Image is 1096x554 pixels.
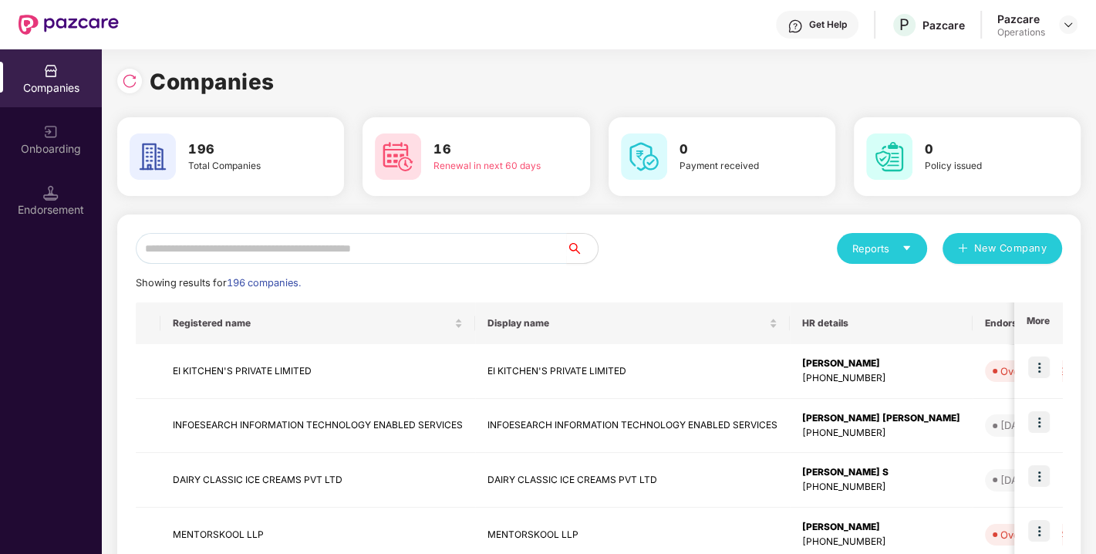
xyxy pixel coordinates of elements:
img: svg+xml;base64,PHN2ZyBpZD0iSGVscC0zMngzMiIgeG1sbnM9Imh0dHA6Ly93d3cudzMub3JnLzIwMDAvc3ZnIiB3aWR0aD... [787,19,803,34]
img: svg+xml;base64,PHN2ZyBpZD0iQ29tcGFuaWVzIiB4bWxucz0iaHR0cDovL3d3dy53My5vcmcvMjAwMC9zdmciIHdpZHRoPS... [43,63,59,79]
span: Showing results for [136,277,301,289]
div: Policy issued [925,159,1037,174]
div: [PHONE_NUMBER] [802,371,960,386]
img: icon [1028,465,1050,487]
h3: 0 [925,140,1037,160]
th: Registered name [160,302,475,344]
div: Renewal in next 60 days [433,159,546,174]
div: [PERSON_NAME] [802,356,960,371]
span: Registered name [173,317,451,329]
div: [PERSON_NAME] S [802,465,960,480]
div: Overdue - 39d [1000,363,1071,379]
th: Display name [475,302,790,344]
td: DAIRY CLASSIC ICE CREAMS PVT LTD [160,453,475,508]
img: svg+xml;base64,PHN2ZyBpZD0iUmVsb2FkLTMyeDMyIiB4bWxucz0iaHR0cDovL3d3dy53My5vcmcvMjAwMC9zdmciIHdpZH... [122,73,137,89]
div: Operations [997,26,1045,39]
span: 196 companies. [227,277,301,289]
img: svg+xml;base64,PHN2ZyB4bWxucz0iaHR0cDovL3d3dy53My5vcmcvMjAwMC9zdmciIHdpZHRoPSI2MCIgaGVpZ2h0PSI2MC... [866,133,912,180]
button: plusNew Company [943,233,1062,264]
td: EI KITCHEN'S PRIVATE LIMITED [160,344,475,399]
span: Endorsements [985,317,1073,329]
div: Get Help [809,19,847,31]
img: icon [1028,356,1050,378]
td: INFOESEARCH INFORMATION TECHNOLOGY ENABLED SERVICES [475,399,790,454]
h3: 16 [433,140,546,160]
div: [PHONE_NUMBER] [802,426,960,441]
div: [DATE] [1000,472,1034,488]
span: P [899,15,909,34]
div: Pazcare [922,18,965,32]
div: Total Companies [188,159,301,174]
span: plus [958,243,968,255]
span: New Company [974,241,1047,256]
div: [PHONE_NUMBER] [802,535,960,549]
div: [PERSON_NAME] [PERSON_NAME] [802,411,960,426]
h1: Companies [150,65,275,99]
span: Display name [487,317,766,329]
img: svg+xml;base64,PHN2ZyB3aWR0aD0iMTQuNSIgaGVpZ2h0PSIxNC41IiB2aWV3Qm94PSIwIDAgMTYgMTYiIGZpbGw9Im5vbm... [43,185,59,201]
img: New Pazcare Logo [19,15,119,35]
h3: 0 [680,140,792,160]
img: svg+xml;base64,PHN2ZyB3aWR0aD0iMjAiIGhlaWdodD0iMjAiIHZpZXdCb3g9IjAgMCAyMCAyMCIgZmlsbD0ibm9uZSIgeG... [43,124,59,140]
div: Payment received [680,159,792,174]
img: svg+xml;base64,PHN2ZyB4bWxucz0iaHR0cDovL3d3dy53My5vcmcvMjAwMC9zdmciIHdpZHRoPSI2MCIgaGVpZ2h0PSI2MC... [375,133,421,180]
img: svg+xml;base64,PHN2ZyBpZD0iRHJvcGRvd24tMzJ4MzIiIHhtbG5zPSJodHRwOi8vd3d3LnczLm9yZy8yMDAwL3N2ZyIgd2... [1062,19,1074,31]
span: caret-down [902,243,912,253]
h3: 196 [188,140,301,160]
img: svg+xml;base64,PHN2ZyB4bWxucz0iaHR0cDovL3d3dy53My5vcmcvMjAwMC9zdmciIHdpZHRoPSI2MCIgaGVpZ2h0PSI2MC... [621,133,667,180]
div: Pazcare [997,12,1045,26]
div: [PERSON_NAME] [802,520,960,535]
td: EI KITCHEN'S PRIVATE LIMITED [475,344,790,399]
div: [PHONE_NUMBER] [802,480,960,495]
th: HR details [790,302,973,344]
td: DAIRY CLASSIC ICE CREAMS PVT LTD [475,453,790,508]
button: search [566,233,599,264]
img: icon [1028,411,1050,433]
th: More [1014,302,1062,344]
img: icon [1028,520,1050,542]
div: [DATE] [1000,417,1034,433]
td: INFOESEARCH INFORMATION TECHNOLOGY ENABLED SERVICES [160,399,475,454]
img: svg+xml;base64,PHN2ZyB4bWxucz0iaHR0cDovL3d3dy53My5vcmcvMjAwMC9zdmciIHdpZHRoPSI2MCIgaGVpZ2h0PSI2MC... [130,133,176,180]
span: search [566,242,598,255]
div: Reports [852,241,912,256]
div: Overdue - 140d [1000,527,1077,542]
